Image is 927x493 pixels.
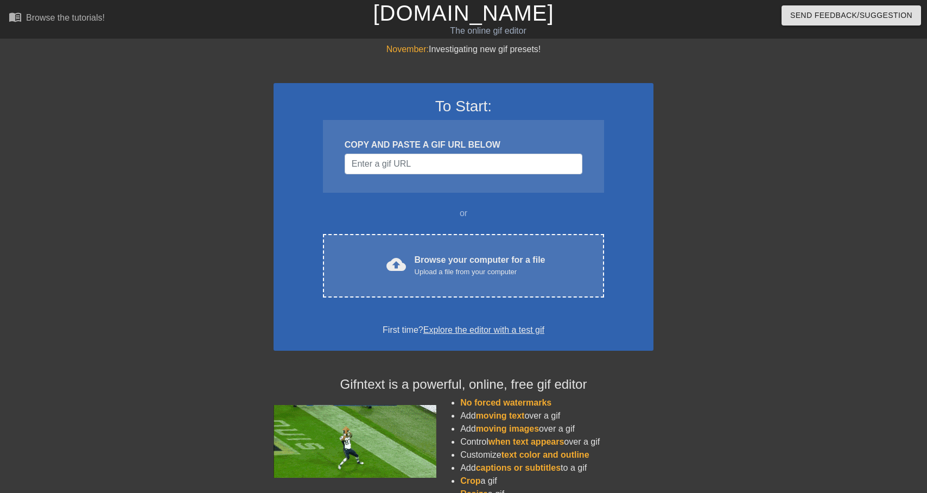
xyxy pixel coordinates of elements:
[386,45,429,54] span: November:
[423,325,544,334] a: Explore the editor with a test gif
[501,450,589,459] span: text color and outline
[476,424,539,433] span: moving images
[460,475,653,488] li: a gif
[460,409,653,422] li: Add over a gif
[415,267,545,277] div: Upload a file from your computer
[460,435,653,448] li: Control over a gif
[460,398,551,407] span: No forced watermarks
[274,43,653,56] div: Investigating new gif presets!
[274,405,436,478] img: football_small.gif
[460,462,653,475] li: Add to a gif
[9,10,105,27] a: Browse the tutorials!
[790,9,912,22] span: Send Feedback/Suggestion
[386,255,406,274] span: cloud_upload
[476,463,561,472] span: captions or subtitles
[314,24,662,37] div: The online gif editor
[782,5,921,26] button: Send Feedback/Suggestion
[26,13,105,22] div: Browse the tutorials!
[345,154,582,174] input: Username
[460,448,653,462] li: Customize
[302,207,625,220] div: or
[488,437,564,446] span: when text appears
[9,10,22,23] span: menu_book
[476,411,525,420] span: moving text
[415,254,545,277] div: Browse your computer for a file
[373,1,554,25] a: [DOMAIN_NAME]
[460,476,480,485] span: Crop
[345,138,582,151] div: COPY AND PASTE A GIF URL BELOW
[288,97,639,116] h3: To Start:
[274,377,653,393] h4: Gifntext is a powerful, online, free gif editor
[288,324,639,337] div: First time?
[460,422,653,435] li: Add over a gif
